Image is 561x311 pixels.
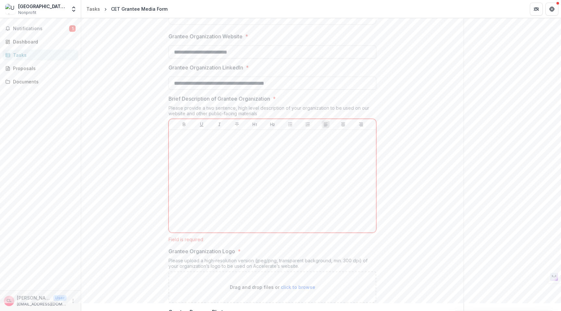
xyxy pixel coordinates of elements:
span: click to browse [281,284,315,290]
div: Field is required [168,237,376,242]
button: Get Help [545,3,558,16]
span: Nonprofit [18,10,36,16]
div: Tasks [86,6,100,12]
button: Open entity switcher [69,3,78,16]
button: Bold [180,120,188,128]
p: Drag and drop files or [230,284,315,291]
p: Grantee Organization Website [168,32,243,40]
p: Grantee Organization Logo [168,247,235,255]
img: University of Utah [5,4,16,14]
button: Ordered List [304,120,312,128]
button: Bullet List [286,120,294,128]
a: Tasks [3,50,78,60]
button: Strike [233,120,241,128]
button: Partners [530,3,543,16]
div: Documents [13,78,73,85]
button: Align Left [322,120,330,128]
div: Tasks [13,52,73,58]
div: Dashboard [13,38,73,45]
nav: breadcrumb [84,4,170,14]
a: Tasks [84,4,103,14]
div: Chenglu Li [6,299,12,303]
a: Proposals [3,63,78,74]
p: User [53,295,67,301]
div: Proposals [13,65,73,72]
button: More [69,297,77,305]
a: Documents [3,76,78,87]
div: Please provide a two sentence, high level description of your organization to be used on our webs... [168,105,376,119]
button: Notifications1 [3,23,78,34]
a: Dashboard [3,36,78,47]
div: [GEOGRAPHIC_DATA][US_STATE] [18,3,67,10]
p: [PERSON_NAME] [17,294,51,301]
span: Notifications [13,26,69,31]
div: CET Grantee Media Form [111,6,168,12]
p: Brief Description of Grantee Organization [168,95,270,103]
button: Underline [198,120,206,128]
span: 1 [69,25,76,32]
div: Please upload a high-resolution version (jpeg/png, transparent background, min. 300 dpi) of your ... [168,258,376,271]
button: Heading 2 [268,120,276,128]
button: Align Center [339,120,347,128]
button: Italicize [216,120,223,128]
p: [EMAIL_ADDRESS][DOMAIN_NAME] [17,301,67,307]
button: Heading 1 [251,120,259,128]
p: Grantee Organization LinkedIn [168,64,243,71]
button: Align Right [357,120,365,128]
